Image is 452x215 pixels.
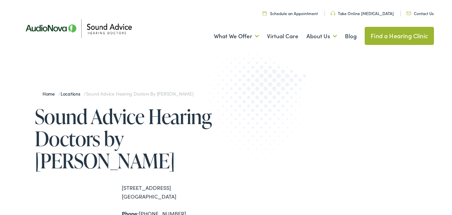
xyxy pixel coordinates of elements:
a: Contact Us [406,10,434,16]
a: Take Online [MEDICAL_DATA] [331,10,394,16]
a: Find a Hearing Clinic [365,27,434,45]
a: Home [42,90,58,97]
a: Virtual Care [267,24,298,49]
img: Headphone icon in a unique green color, suggesting audio-related services or features. [331,11,335,15]
a: What We Offer [214,24,259,49]
h1: Sound Advice Hearing Doctors by [PERSON_NAME] [35,105,226,172]
span: Sound Advice Hearing Doctors by [PERSON_NAME] [86,90,193,97]
a: Schedule an Appointment [263,10,318,16]
img: Icon representing mail communication in a unique green color, indicative of contact or communicat... [406,12,411,15]
span: / / [42,90,193,97]
div: [STREET_ADDRESS] [GEOGRAPHIC_DATA] [122,183,226,201]
a: Blog [345,24,357,49]
a: Locations [61,90,84,97]
img: Calendar icon in a unique green color, symbolizing scheduling or date-related features. [263,11,267,15]
a: About Us [306,24,337,49]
